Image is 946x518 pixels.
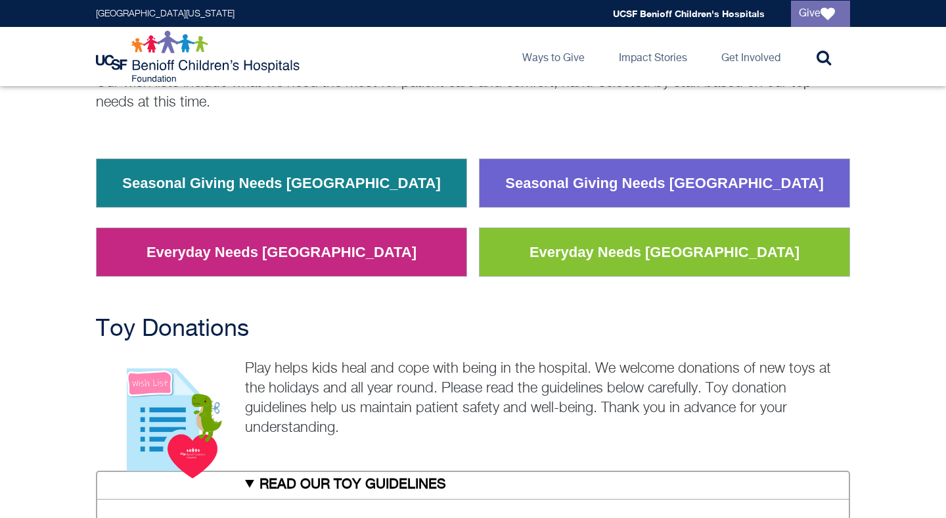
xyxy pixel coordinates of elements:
[96,9,235,18] a: [GEOGRAPHIC_DATA][US_STATE]
[711,27,791,86] a: Get Involved
[512,27,595,86] a: Ways to Give
[96,30,303,83] img: Logo for UCSF Benioff Children's Hospitals Foundation
[112,166,451,200] a: Seasonal Giving Needs [GEOGRAPHIC_DATA]
[608,27,698,86] a: Impact Stories
[96,354,238,480] img: View our wish lists
[520,235,809,270] a: Everyday Needs [GEOGRAPHIC_DATA]
[791,1,850,27] a: Give
[96,471,850,500] summary: READ OUR TOY GUIDELINES
[137,235,426,270] a: Everyday Needs [GEOGRAPHIC_DATA]
[495,166,834,200] a: Seasonal Giving Needs [GEOGRAPHIC_DATA]
[96,73,850,112] p: Our wish lists include what we need the most for patient care and comfort, hand-selected by staff...
[613,8,765,19] a: UCSF Benioff Children's Hospitals
[96,316,850,342] h2: Toy Donations
[96,359,850,438] p: Play helps kids heal and cope with being in the hospital. We welcome donations of new toys at the...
